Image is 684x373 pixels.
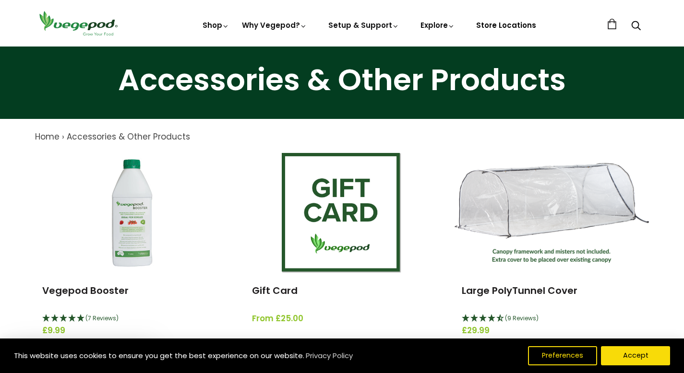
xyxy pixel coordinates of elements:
[304,347,354,364] a: Privacy Policy (opens in a new tab)
[328,20,399,30] a: Setup & Support
[35,10,121,37] img: Vegepod
[631,22,641,32] a: Search
[462,325,642,337] span: £29.99
[35,131,60,142] a: Home
[528,346,597,365] button: Preferences
[35,131,649,143] nav: breadcrumbs
[420,20,455,30] a: Explore
[462,313,642,325] div: 4.44 Stars - 9 Reviews
[203,20,229,30] a: Shop
[14,350,304,361] span: This website uses cookies to ensure you get the best experience on our website.
[42,313,222,325] div: 5 Stars - 7 Reviews
[242,20,307,30] a: Why Vegepod?
[252,284,298,297] a: Gift Card
[252,313,432,325] span: From £25.00
[282,153,402,273] img: Gift Card
[462,284,577,297] a: Large PolyTunnel Cover
[62,131,64,142] span: ›
[72,153,192,273] img: Vegepod Booster
[12,65,672,95] h1: Accessories & Other Products
[455,163,649,263] img: Large PolyTunnel Cover
[505,314,539,322] span: (9 Reviews)
[42,325,222,337] span: £9.99
[85,314,119,322] span: (7 Reviews)
[601,346,670,365] button: Accept
[42,284,129,297] a: Vegepod Booster
[476,20,536,30] a: Store Locations
[67,131,190,142] a: Accessories & Other Products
